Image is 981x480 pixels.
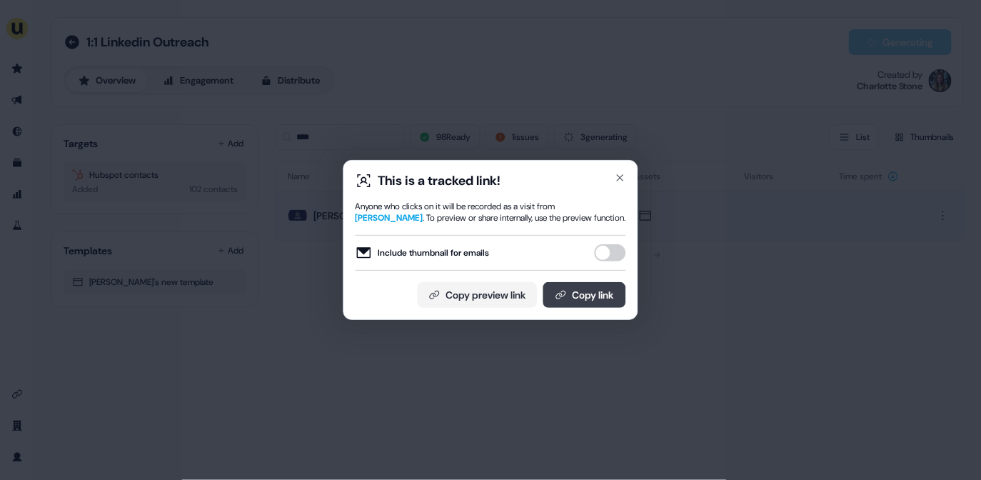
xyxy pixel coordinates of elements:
div: This is a tracked link! [378,172,501,189]
span: [PERSON_NAME] [356,212,423,224]
button: Copy preview link [418,282,538,308]
button: Copy link [543,282,626,308]
label: Include thumbnail for emails [356,244,490,261]
div: Anyone who clicks on it will be recorded as a visit from . To preview or share internally, use th... [356,201,626,224]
